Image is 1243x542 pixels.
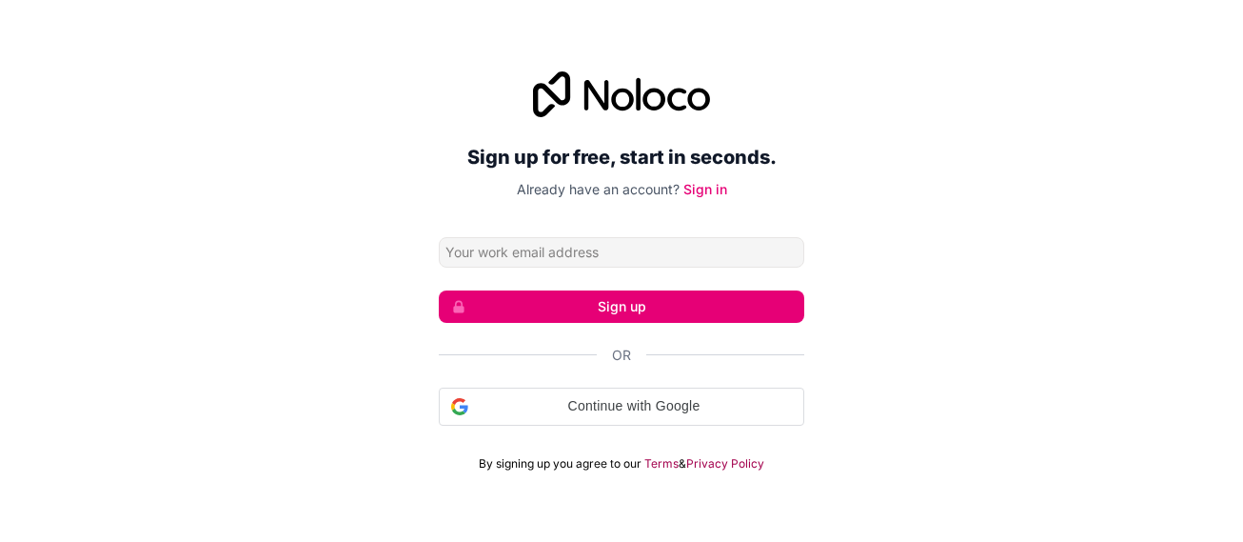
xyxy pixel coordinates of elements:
[476,396,792,416] span: Continue with Google
[439,291,804,323] button: Sign up
[612,346,631,365] span: Or
[686,456,764,472] a: Privacy Policy
[679,456,686,472] span: &
[517,181,680,197] span: Already have an account?
[644,456,679,472] a: Terms
[479,456,641,472] span: By signing up you agree to our
[683,181,727,197] a: Sign in
[439,388,804,426] div: Continue with Google
[439,140,804,174] h2: Sign up for free, start in seconds.
[439,237,804,268] input: Email address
